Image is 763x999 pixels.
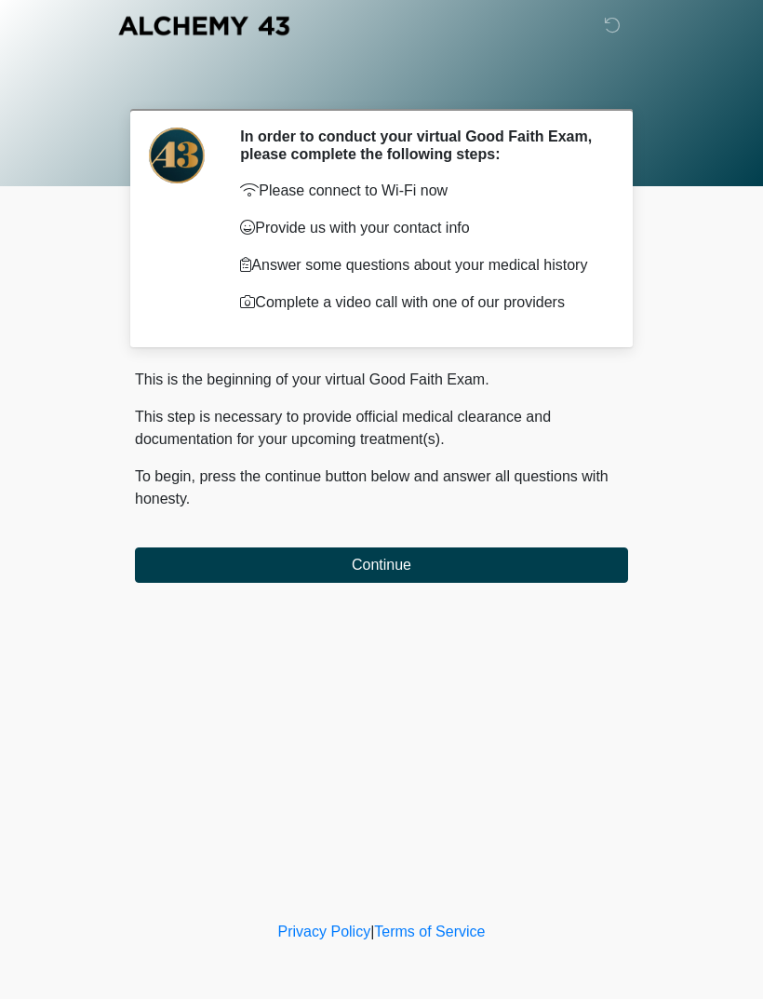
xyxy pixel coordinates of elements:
[135,466,628,510] p: To begin, press the continue button below and answer all questions with honesty.
[370,924,374,939] a: |
[116,14,291,37] img: Alchemy 43 Logo
[240,217,600,239] p: Provide us with your contact info
[374,924,485,939] a: Terms of Service
[278,924,371,939] a: Privacy Policy
[240,254,600,277] p: Answer some questions about your medical history
[121,67,642,101] h1: ‎ ‎ ‎ ‎
[135,369,628,391] p: This is the beginning of your virtual Good Faith Exam.
[149,128,205,183] img: Agent Avatar
[240,180,600,202] p: Please connect to Wi-Fi now
[240,291,600,314] p: Complete a video call with one of our providers
[240,128,600,163] h2: In order to conduct your virtual Good Faith Exam, please complete the following steps:
[135,547,628,583] button: Continue
[135,406,628,451] p: This step is necessary to provide official medical clearance and documentation for your upcoming ...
